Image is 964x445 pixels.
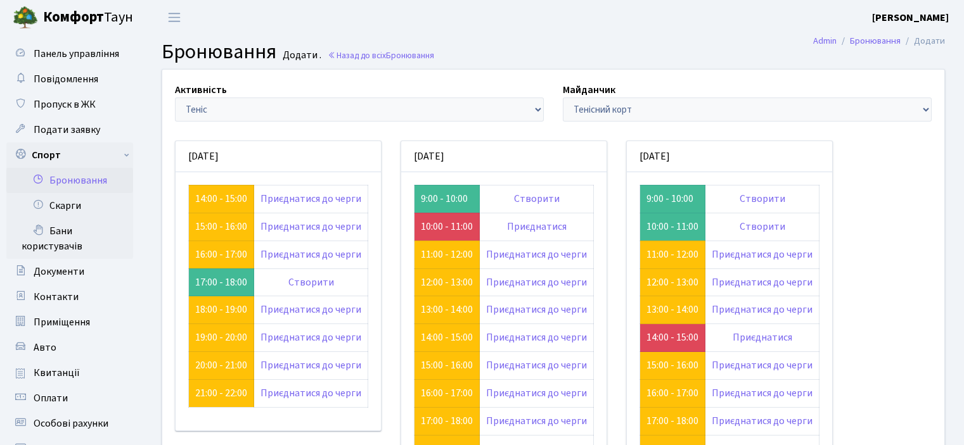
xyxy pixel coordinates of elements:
[34,366,80,380] span: Квитанції
[514,192,560,206] a: Створити
[733,330,792,344] a: Приєднатися
[6,284,133,310] a: Контакти
[486,358,587,372] a: Приєднатися до черги
[260,192,361,206] a: Приєднатися до черги
[43,7,104,27] b: Комфорт
[6,66,133,92] a: Повідомлення
[421,330,473,344] a: 14:00 - 15:00
[712,414,813,428] a: Приєднатися до черги
[712,358,813,372] a: Приєднатися до черги
[646,386,698,400] a: 16:00 - 17:00
[260,330,361,344] a: Приєднатися до черги
[740,220,785,234] a: Створити
[901,34,945,48] li: Додати
[872,11,949,25] b: [PERSON_NAME]
[195,248,247,261] a: 16:00 - 17:00
[43,7,133,28] span: Таун
[640,185,705,213] td: 9:00 - 10:00
[386,49,434,61] span: Бронювання
[712,303,813,317] a: Приєднатися до черги
[34,290,79,304] span: Контакти
[34,341,56,354] span: Авто
[260,386,361,400] a: Приєднатися до черги
[6,411,133,436] a: Особові рахунки
[6,218,133,259] a: Бани користувачів
[13,5,38,30] img: logo.png
[175,82,227,97] label: Активність
[6,360,133,385] a: Квитанції
[158,7,190,28] button: Переключити навігацію
[850,34,901,47] a: Бронювання
[189,268,254,296] td: 17:00 - 18:00
[34,72,98,86] span: Повідомлення
[6,41,133,66] a: Панель управління
[34,47,119,61] span: Панель управління
[421,275,473,289] a: 12:00 - 13:00
[162,37,276,66] span: Бронювання
[6,117,133,142] a: Подати заявку
[195,303,247,317] a: 18:00 - 19:00
[6,142,133,168] a: Спорт
[421,414,473,428] a: 17:00 - 18:00
[486,330,587,344] a: Приєднатися до черги
[328,49,434,61] a: Назад до всіхБронювання
[6,193,133,218] a: Скарги
[486,386,587,400] a: Приєднатися до черги
[646,248,698,261] a: 11:00 - 12:00
[260,358,361,372] a: Приєднатися до черги
[6,385,133,411] a: Оплати
[34,123,100,137] span: Подати заявку
[421,386,473,400] a: 16:00 - 17:00
[6,259,133,284] a: Документи
[260,248,361,261] a: Приєднатися до черги
[627,141,832,172] div: [DATE]
[401,141,607,172] div: [DATE]
[712,275,813,289] a: Приєднатися до черги
[415,185,480,213] td: 9:00 - 10:00
[6,335,133,360] a: Авто
[34,315,90,329] span: Приміщення
[740,192,785,206] a: Створити
[176,141,381,172] div: [DATE]
[34,97,96,111] span: Пропуск в ЖК
[646,358,698,372] a: 15:00 - 16:00
[486,275,587,289] a: Приєднатися до черги
[872,10,949,25] a: [PERSON_NAME]
[34,417,108,430] span: Особові рахунки
[507,220,567,234] a: Приєднатися
[6,168,133,193] a: Бронювання
[195,386,247,400] a: 21:00 - 22:00
[195,330,247,344] a: 19:00 - 20:00
[813,34,837,47] a: Admin
[486,414,587,428] a: Приєднатися до черги
[195,192,247,206] a: 14:00 - 15:00
[421,248,473,261] a: 11:00 - 12:00
[260,303,361,317] a: Приєднатися до черги
[646,303,698,317] a: 13:00 - 14:00
[421,303,473,317] a: 13:00 - 14:00
[646,275,698,289] a: 12:00 - 13:00
[288,275,334,289] a: Створити
[486,303,587,317] a: Приєднатися до черги
[260,220,361,234] a: Приєднатися до черги
[563,82,615,97] label: Майданчик
[280,49,321,61] small: Додати .
[794,28,964,54] nav: breadcrumb
[646,330,698,344] a: 14:00 - 15:00
[646,414,698,428] a: 17:00 - 18:00
[195,358,247,372] a: 20:00 - 21:00
[712,248,813,261] a: Приєднатися до черги
[486,248,587,261] a: Приєднатися до черги
[6,92,133,117] a: Пропуск в ЖК
[34,391,68,405] span: Оплати
[34,265,84,279] span: Документи
[421,358,473,372] a: 15:00 - 16:00
[712,386,813,400] a: Приєднатися до черги
[195,220,247,234] a: 15:00 - 16:00
[421,220,473,234] a: 10:00 - 11:00
[6,310,133,335] a: Приміщення
[640,213,705,241] td: 10:00 - 11:00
